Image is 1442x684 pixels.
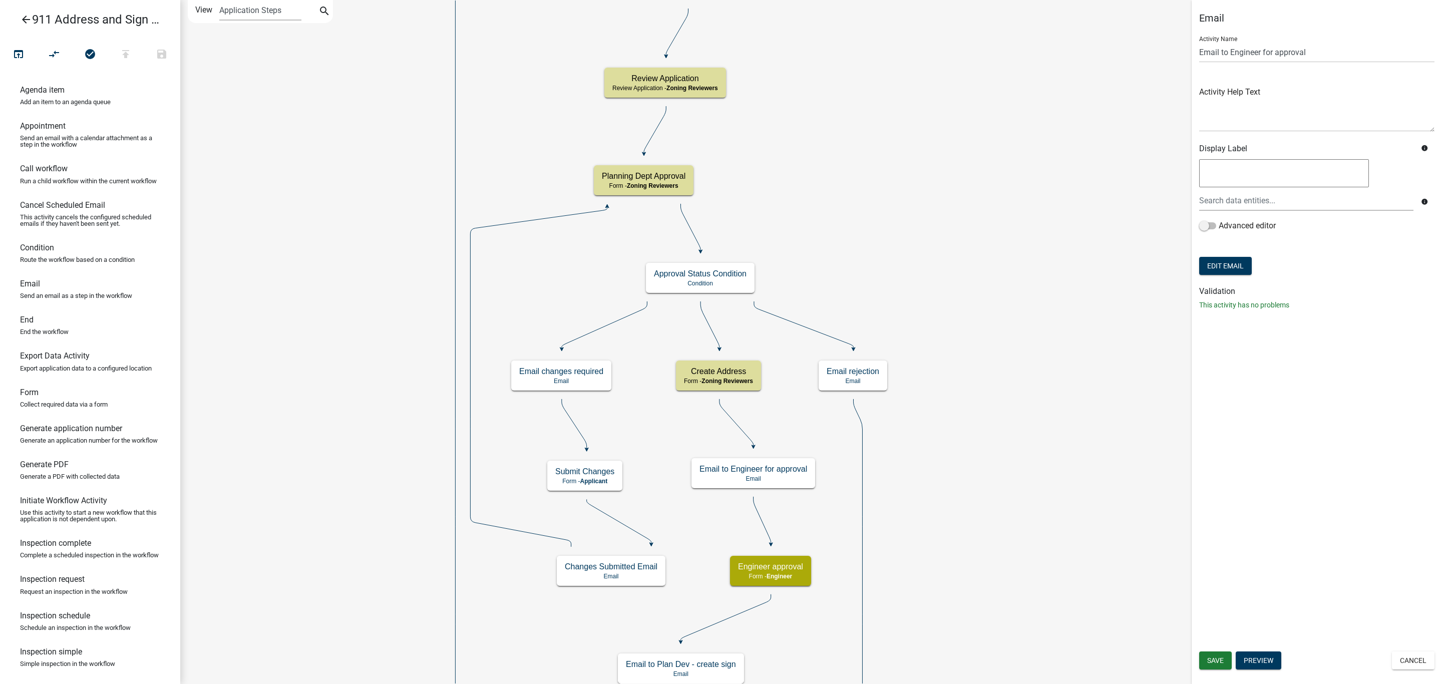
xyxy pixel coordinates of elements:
[20,365,152,372] p: Export application data to a configured location
[626,670,736,677] p: Email
[84,48,96,62] i: check_circle
[627,182,678,189] span: Zoning Reviewers
[666,85,718,92] span: Zoning Reviewers
[20,121,66,131] h6: Appointment
[20,164,68,173] h6: Call workflow
[1236,651,1281,669] button: Preview
[612,85,718,92] p: Review Application -
[1199,257,1252,275] button: Edit Email
[1199,300,1434,310] p: This activity has no problems
[20,328,69,335] p: End the workflow
[602,182,685,189] p: Form -
[20,538,91,548] h6: Inspection complete
[20,552,159,558] p: Complete a scheduled inspection in the workflow
[13,48,25,62] i: open_in_browser
[580,478,607,485] span: Applicant
[1421,145,1428,152] i: info
[699,464,807,474] h5: Email to Engineer for approval
[1199,286,1434,296] h6: Validation
[699,475,807,482] p: Email
[1199,651,1232,669] button: Save
[20,509,160,522] p: Use this activity to start a new workflow that this application is not dependent upon.
[1199,12,1434,24] h5: Email
[20,574,85,584] h6: Inspection request
[684,378,753,385] p: Form -
[20,388,39,397] h6: Form
[20,279,40,288] h6: Email
[144,44,180,66] button: Save
[20,401,108,408] p: Collect required data via a form
[1421,198,1428,205] i: info
[519,378,603,385] p: Email
[20,496,107,505] h6: Initiate Workflow Activity
[1392,651,1434,669] button: Cancel
[20,99,111,105] p: Add an item to an agenda queue
[1207,656,1224,664] span: Save
[565,562,657,571] h5: Changes Submitted Email
[701,378,753,385] span: Zoning Reviewers
[49,48,61,62] i: compare_arrows
[20,660,115,667] p: Simple inspection in the workflow
[20,437,158,444] p: Generate an application number for the workflow
[602,171,685,181] h5: Planning Dept Approval
[20,611,90,620] h6: Inspection schedule
[1199,220,1276,232] label: Advanced editor
[20,473,120,480] p: Generate a PDF with collected data
[827,378,879,385] p: Email
[738,573,803,580] p: Form -
[20,588,128,595] p: Request an inspection in the workflow
[654,280,747,287] p: Condition
[1199,190,1413,211] input: Search data entities...
[612,74,718,83] h5: Review Application
[120,48,132,62] i: publish
[20,647,82,656] h6: Inspection simple
[318,5,330,19] i: search
[20,292,132,299] p: Send an email as a step in the workflow
[555,467,614,476] h5: Submit Changes
[20,14,32,28] i: arrow_back
[156,48,168,62] i: save
[36,44,72,66] button: Auto Layout
[20,85,65,95] h6: Agenda item
[8,8,164,31] a: 911 Address and Sign Request
[20,351,90,361] h6: Export Data Activity
[20,214,160,227] p: This activity cancels the configured scheduled emails if they haven't been sent yet.
[72,44,108,66] button: No problems
[626,659,736,669] h5: Email to Plan Dev - create sign
[20,624,131,631] p: Schedule an inspection in the workflow
[20,315,34,324] h6: End
[20,460,69,469] h6: Generate PDF
[1,44,180,68] div: Workflow actions
[108,44,144,66] button: Publish
[684,367,753,376] h5: Create Address
[1199,144,1413,153] h6: Display Label
[565,573,657,580] p: Email
[555,478,614,485] p: Form -
[654,269,747,278] h5: Approval Status Condition
[738,562,803,571] h5: Engineer approval
[20,135,160,148] p: Send an email with a calendar attachment as a step in the workflow
[827,367,879,376] h5: Email rejection
[767,573,792,580] span: Engineer
[20,178,157,184] p: Run a child workflow within the current workflow
[1,44,37,66] button: Test Workflow
[20,424,122,433] h6: Generate application number
[519,367,603,376] h5: Email changes required
[20,200,105,210] h6: Cancel Scheduled Email
[316,4,332,20] button: search
[20,256,135,263] p: Route the workflow based on a condition
[20,243,54,252] h6: Condition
